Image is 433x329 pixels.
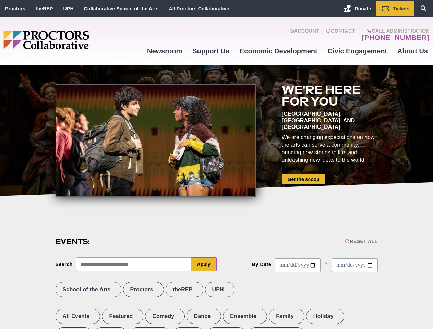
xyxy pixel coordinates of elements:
a: About Us [392,42,433,60]
label: School of the Arts [56,282,121,297]
a: Economic Development [234,42,323,60]
a: Collaborative School of the Arts [84,6,159,11]
label: Holiday [306,309,344,324]
label: Comedy [145,309,185,324]
div: [GEOGRAPHIC_DATA], [GEOGRAPHIC_DATA], and [GEOGRAPHIC_DATA] [282,111,378,130]
button: Apply [191,257,217,271]
label: All Events [56,309,100,324]
label: theREP [166,282,203,297]
div: Reset All [345,239,377,244]
label: Featured [102,309,143,324]
label: Dance [187,309,221,324]
a: Search [414,1,433,16]
a: Tickets [376,1,414,16]
a: Newsroom [142,42,187,60]
span: Tickets [393,6,409,11]
a: Support Us [187,42,234,60]
a: Donate [338,1,376,16]
div: By Date [252,261,272,267]
a: UPH [63,6,74,11]
img: Proctors logo [3,31,142,49]
h2: Events: [56,236,91,247]
a: Account [289,28,319,42]
label: Ensemble [223,309,267,324]
a: Contact [326,28,355,42]
h2: We're here for you [282,84,378,107]
a: Proctors [5,6,25,11]
label: UPH [205,282,234,297]
div: We are changing expectations on how the arts can serve a community, bringing new stories to life,... [282,134,378,164]
a: All Proctors Collaborative [169,6,229,11]
div: Search [56,261,73,267]
span: Call Administration [360,28,430,34]
a: Get the scoop [282,174,325,184]
a: Civic Engagement [323,42,392,60]
a: [PHONE_NUMBER] [362,34,430,42]
span: Donate [355,6,371,11]
label: Proctors [123,282,164,297]
a: theREP [36,6,53,11]
label: Family [269,309,304,324]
